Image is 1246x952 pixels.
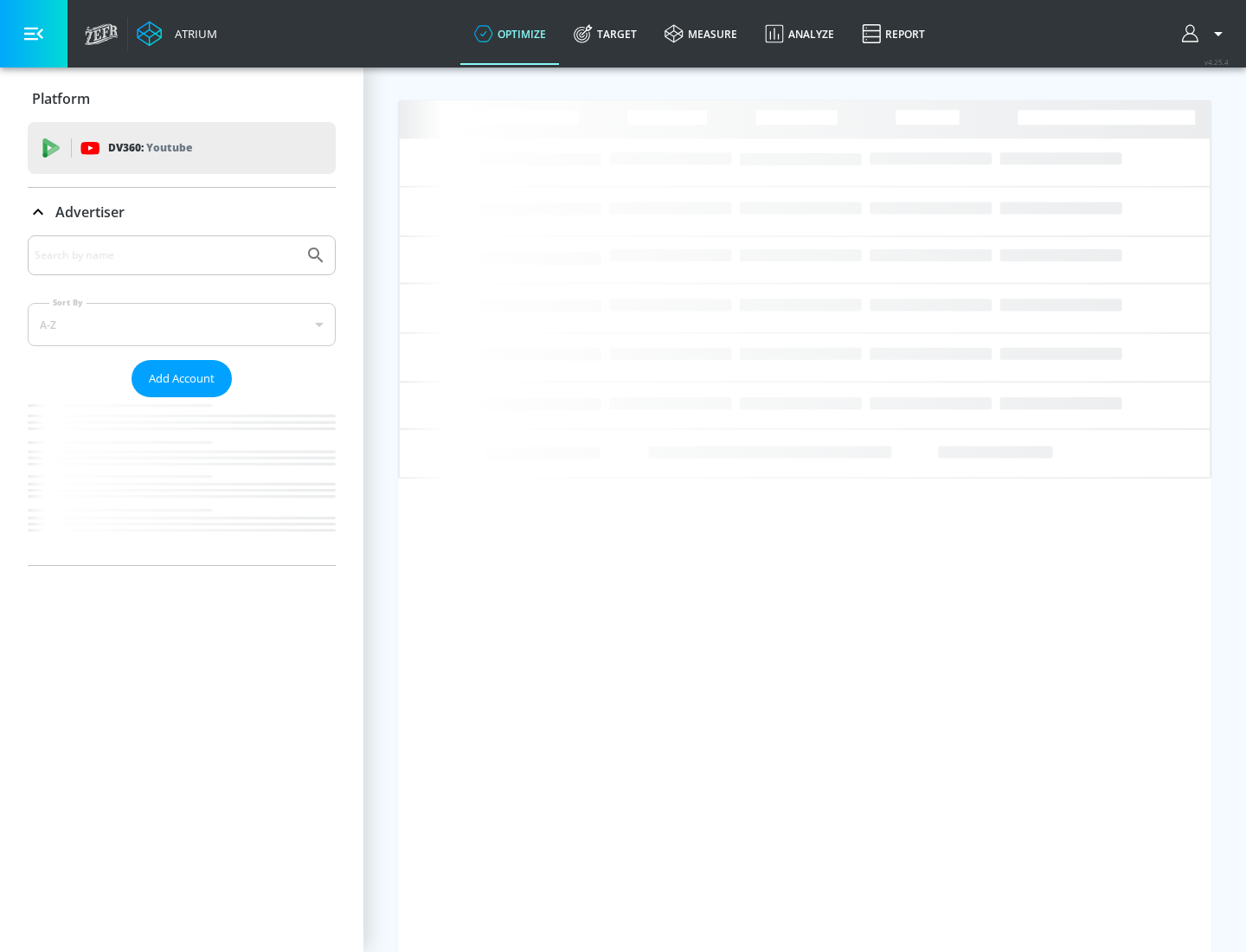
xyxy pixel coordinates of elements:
p: Platform [32,89,90,108]
a: Target [560,3,651,65]
div: Platform [28,74,336,123]
input: Search by name [35,244,297,267]
button: Add Account [132,360,232,397]
p: DV360: [108,138,192,158]
div: A-Z [28,303,336,346]
span: v 4.25.4 [1204,57,1229,67]
label: Sort By [49,297,87,308]
div: Advertiser [28,188,336,236]
a: optimize [460,3,560,65]
a: Report [848,3,939,65]
a: measure [651,3,751,65]
p: Advertiser [55,203,125,222]
div: Advertiser [28,235,336,565]
span: Add Account [149,369,215,389]
div: Atrium [168,26,217,42]
div: DV360: Youtube [28,122,336,174]
p: Youtube [146,138,192,157]
nav: list of Advertiser [28,397,336,565]
a: Atrium [137,21,217,47]
a: Analyze [751,3,848,65]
